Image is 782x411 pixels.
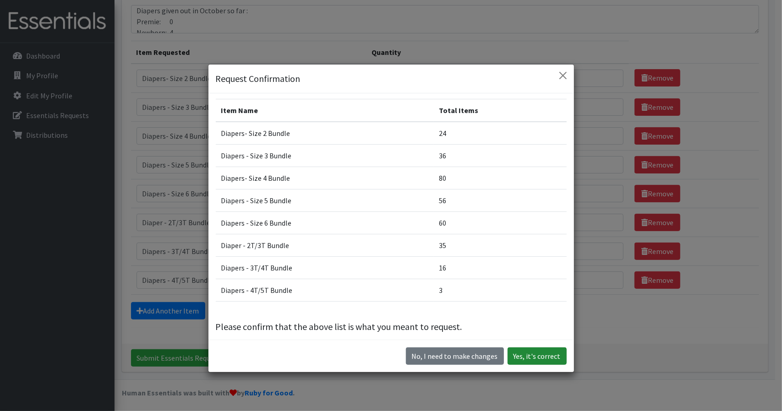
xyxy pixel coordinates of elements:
[508,347,567,365] button: Yes, it's correct
[406,347,504,365] button: No I need to make changes
[216,99,433,122] th: Item Name
[216,256,433,279] td: Diapers - 3T/4T Bundle
[433,99,567,122] th: Total Items
[433,189,567,211] td: 56
[216,234,433,256] td: Diaper - 2T/3T Bundle
[216,144,433,167] td: Diapers - Size 3 Bundle
[433,211,567,234] td: 60
[216,320,567,334] p: Please confirm that the above list is what you meant to request.
[433,122,567,145] td: 24
[556,68,570,83] button: Close
[433,167,567,189] td: 80
[433,279,567,301] td: 3
[433,144,567,167] td: 36
[216,72,301,86] h5: Request Confirmation
[216,211,433,234] td: Diapers - Size 6 Bundle
[433,256,567,279] td: 16
[216,189,433,211] td: Diapers - Size 5 Bundle
[216,279,433,301] td: Diapers - 4T/5T Bundle
[216,167,433,189] td: Diapers- Size 4 Bundle
[433,234,567,256] td: 35
[216,122,433,145] td: Diapers- Size 2 Bundle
